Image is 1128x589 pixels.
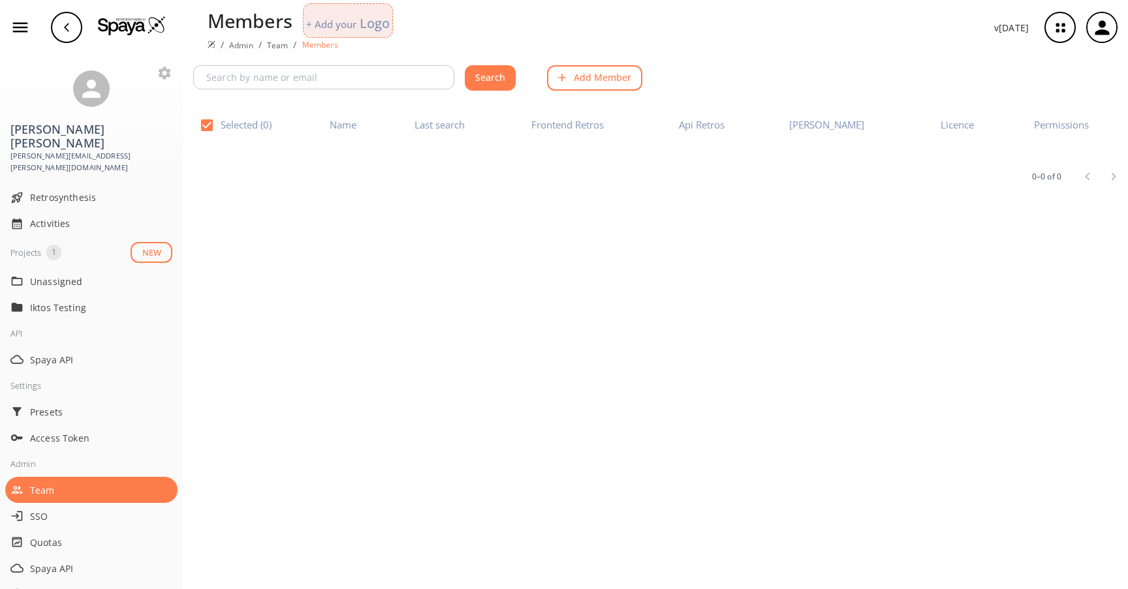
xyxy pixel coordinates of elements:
[131,242,172,264] button: NEW
[267,40,289,51] a: Team
[30,301,134,314] p: Iktos Testing
[5,185,178,211] div: Retrosynthesis
[5,268,178,294] div: Unassigned
[360,14,390,32] span: Logo
[208,7,292,35] div: Members
[941,120,974,130] div: Licence
[5,294,178,320] div: Iktos Testing
[46,246,61,259] span: 1
[221,120,272,130] div: Selected ( 0 )
[30,431,172,445] span: Access Token
[5,425,178,451] div: Access Token
[5,477,178,503] div: Team
[5,346,178,372] div: Spaya API
[5,399,178,425] div: Presets
[30,536,172,549] span: Quotas
[10,123,172,150] h3: [PERSON_NAME] [PERSON_NAME]
[465,65,516,91] button: Search
[5,211,178,237] div: Activities
[302,39,338,50] p: Members
[229,40,253,51] a: Admin
[5,555,178,581] div: Spaya API
[30,509,172,523] span: SSO
[10,150,172,174] span: [PERSON_NAME][EMAIL_ADDRESS][PERSON_NAME][DOMAIN_NAME]
[221,38,224,52] li: /
[679,120,725,130] div: Api Retros
[994,21,1029,35] p: v [DATE]
[306,18,356,31] span: + Add your
[531,120,604,130] div: Frontend Retros
[10,245,41,260] div: Projects
[30,353,172,367] span: Spaya API
[1032,171,1061,182] p: 0–0 of 0
[98,16,166,35] img: Logo Spaya
[5,529,178,555] div: Quotas
[208,40,215,48] img: Spaya logo
[30,562,172,575] span: Spaya API
[330,120,356,130] div: Name
[30,217,172,230] span: Activities
[5,503,178,529] div: SSO
[415,120,465,130] div: Last search
[30,405,172,419] span: Presets
[547,65,642,91] button: Add Member
[789,120,864,130] div: [PERSON_NAME]
[30,275,172,288] span: Unassigned
[1034,120,1089,130] div: Permissions
[197,65,454,89] input: Search by name or email
[30,483,172,497] span: Team
[293,38,296,52] li: /
[30,190,172,204] span: Retrosynthesis
[258,38,262,52] li: /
